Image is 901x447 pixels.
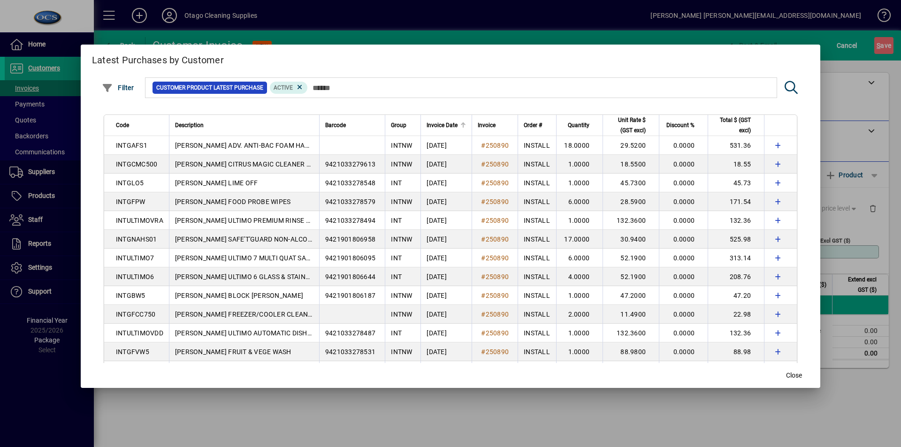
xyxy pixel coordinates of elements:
span: 250890 [486,142,509,149]
div: Invoice [478,120,512,130]
td: 28.5900 [603,192,659,211]
span: Discount % [666,120,695,130]
button: Filter [99,79,137,96]
span: [PERSON_NAME] FOOD PROBE WIPES [175,198,291,205]
td: 4.0000 [556,267,603,286]
span: 250890 [486,311,509,318]
span: INT [391,273,402,280]
div: Unit Rate $ (GST excl) [609,115,654,136]
a: #250890 [478,309,512,319]
a: #250890 [478,272,512,282]
td: 29.5200 [603,136,659,155]
td: INSTALL [518,342,556,361]
td: 18.5500 [603,155,659,174]
span: 250890 [486,273,509,280]
div: Barcode [325,120,380,130]
td: 2.0000 [556,305,603,324]
span: INTGNAHS01 [116,235,157,243]
span: INTNW [391,348,412,356]
div: Total $ (GST excl) [714,115,759,136]
span: # [481,348,485,356]
td: [DATE] [420,136,472,155]
td: 0.0000 [659,342,708,361]
span: 250890 [486,235,509,243]
span: Customer Product Latest Purchase [156,83,263,92]
td: 6.0000 [556,192,603,211]
td: 0.0000 [659,192,708,211]
span: 250890 [486,348,509,356]
span: INTULTIMOVRA [116,217,163,224]
span: 250890 [486,254,509,262]
td: INSTALL [518,305,556,324]
td: INSTALL [518,249,556,267]
td: 525.98 [708,230,764,249]
span: # [481,198,485,205]
td: 171.54 [708,192,764,211]
a: #250890 [478,159,512,169]
mat-chip: Product Activation Status: Active [270,82,307,94]
div: Invoice Date [427,120,466,130]
span: 250890 [486,179,509,187]
span: # [481,292,485,299]
td: 208.76 [708,267,764,286]
td: 11.4900 [603,305,659,324]
a: #250890 [478,178,512,188]
span: [PERSON_NAME] ULTIMO 6 GLASS & STAINLESS CLEANER [175,273,352,280]
td: INSTALL [518,155,556,174]
span: Invoice Date [427,120,458,130]
span: INTGCMC500 [116,160,158,168]
span: INTNW [391,142,412,149]
span: Close [786,371,802,380]
td: 1.0000 [556,211,603,230]
td: 0.0000 [659,249,708,267]
td: 17.0000 [556,230,603,249]
td: [DATE] [420,342,472,361]
span: # [481,329,485,337]
td: 132.36 [708,211,764,230]
span: INT [391,329,402,337]
td: 30.9400 [603,230,659,249]
td: 0.0000 [659,361,708,380]
td: 0.0000 [659,174,708,192]
td: [DATE] [420,267,472,286]
span: Group [391,120,406,130]
span: [PERSON_NAME] ADV. ANTI-BAC FOAM HAND SOAP [175,142,333,149]
td: 132.36 [708,324,764,342]
span: # [481,311,485,318]
td: 47.20 [708,286,764,305]
td: 45.7300 [603,174,659,192]
span: Active [274,84,293,91]
span: # [481,254,485,262]
td: INSTALL [518,267,556,286]
td: [DATE] [420,155,472,174]
span: [PERSON_NAME] BLOCK [PERSON_NAME] [175,292,303,299]
td: 52.1900 [603,267,659,286]
div: Order # [524,120,550,130]
td: INSTALL [518,174,556,192]
span: 250890 [486,160,509,168]
div: Discount % [665,120,703,130]
td: [DATE] [420,305,472,324]
td: 313.14 [708,249,764,267]
td: 2.0000 [556,361,603,380]
span: Unit Rate $ (GST excl) [609,115,646,136]
span: 9421033278548 [325,179,375,187]
td: 22.98 [708,305,764,324]
span: Quantity [568,120,589,130]
span: 250890 [486,292,509,299]
span: 9421901806644 [325,273,375,280]
span: INTNW [391,160,412,168]
td: 88.98 [708,342,764,361]
a: #250890 [478,234,512,244]
span: # [481,179,485,187]
td: 0.0000 [659,286,708,305]
a: #250890 [478,140,512,151]
a: #250890 [478,215,512,226]
span: INT [391,179,402,187]
td: 1.0000 [556,155,603,174]
a: #250890 [478,347,512,357]
td: INSTALL [518,211,556,230]
td: 132.3600 [603,324,659,342]
td: 47.2000 [603,286,659,305]
span: INTGFVW5 [116,348,149,356]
